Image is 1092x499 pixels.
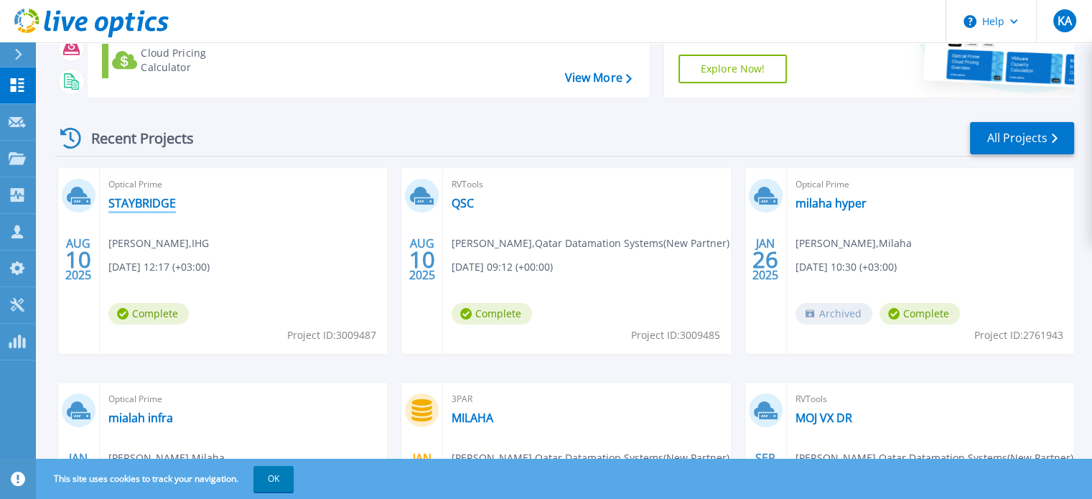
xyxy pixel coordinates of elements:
div: AUG 2025 [65,233,92,286]
span: RVTools [795,391,1065,407]
span: Optical Prime [795,177,1065,192]
span: KA [1057,15,1071,27]
div: Recent Projects [55,121,213,156]
span: [PERSON_NAME] , IHG [108,235,209,251]
span: [PERSON_NAME] , Milaha [795,235,912,251]
span: Archived [795,303,872,325]
span: 3PAR [452,391,722,407]
div: JAN 2025 [752,233,779,286]
span: [PERSON_NAME] , Qatar Datamation Systems(New Partner) [452,450,729,466]
span: Complete [108,303,189,325]
a: All Projects [970,122,1074,154]
a: Cloud Pricing Calculator [102,42,262,78]
span: Project ID: 3009485 [631,327,720,343]
span: Project ID: 3009487 [287,327,376,343]
span: 10 [409,253,435,266]
a: mialah infra [108,411,173,425]
span: [DATE] 10:30 (+03:00) [795,259,897,275]
span: [PERSON_NAME] , Qatar Datamation Systems(New Partner) [795,450,1073,466]
a: STAYBRIDGE [108,196,176,210]
span: Complete [452,303,532,325]
a: milaha hyper [795,196,867,210]
span: Optical Prime [108,391,378,407]
a: MOJ VX DR [795,411,852,425]
span: 10 [65,253,91,266]
span: [DATE] 12:17 (+03:00) [108,259,210,275]
span: Complete [879,303,960,325]
div: Cloud Pricing Calculator [141,46,256,75]
span: This site uses cookies to track your navigation. [39,466,294,492]
span: [DATE] 09:12 (+00:00) [452,259,553,275]
span: 26 [752,253,778,266]
a: QSC [452,196,474,210]
span: [PERSON_NAME] , Qatar Datamation Systems(New Partner) [452,235,729,251]
a: MILAHA [452,411,493,425]
div: AUG 2025 [409,233,436,286]
span: RVTools [452,177,722,192]
button: OK [253,466,294,492]
span: Optical Prime [108,177,378,192]
a: Explore Now! [678,55,788,83]
span: Project ID: 2761943 [974,327,1063,343]
span: [PERSON_NAME] , Milaha [108,450,225,466]
a: View More [564,71,631,85]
